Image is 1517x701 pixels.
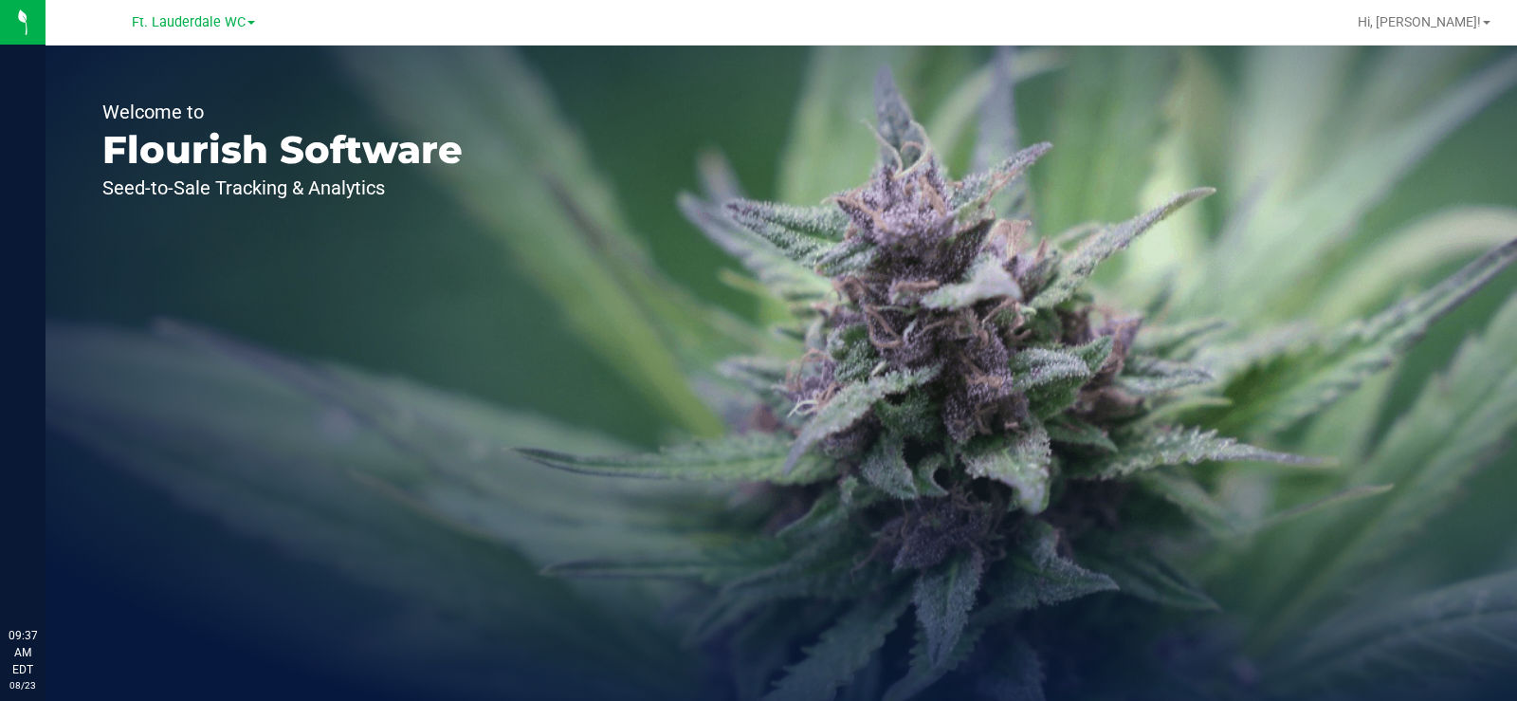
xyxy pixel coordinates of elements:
[1358,14,1481,29] span: Hi, [PERSON_NAME]!
[102,102,463,121] p: Welcome to
[9,627,37,678] p: 09:37 AM EDT
[9,678,37,692] p: 08/23
[132,14,246,30] span: Ft. Lauderdale WC
[102,131,463,169] p: Flourish Software
[102,178,463,197] p: Seed-to-Sale Tracking & Analytics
